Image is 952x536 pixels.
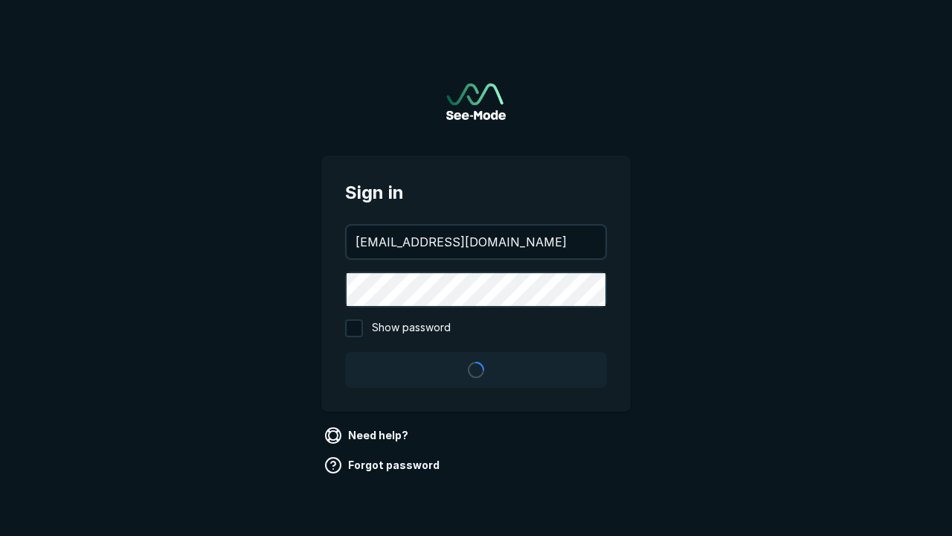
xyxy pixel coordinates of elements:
span: Show password [372,319,451,337]
a: Forgot password [321,453,446,477]
span: Sign in [345,179,607,206]
a: Need help? [321,424,414,447]
a: Go to sign in [446,83,506,120]
img: See-Mode Logo [446,83,506,120]
input: your@email.com [347,226,605,258]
